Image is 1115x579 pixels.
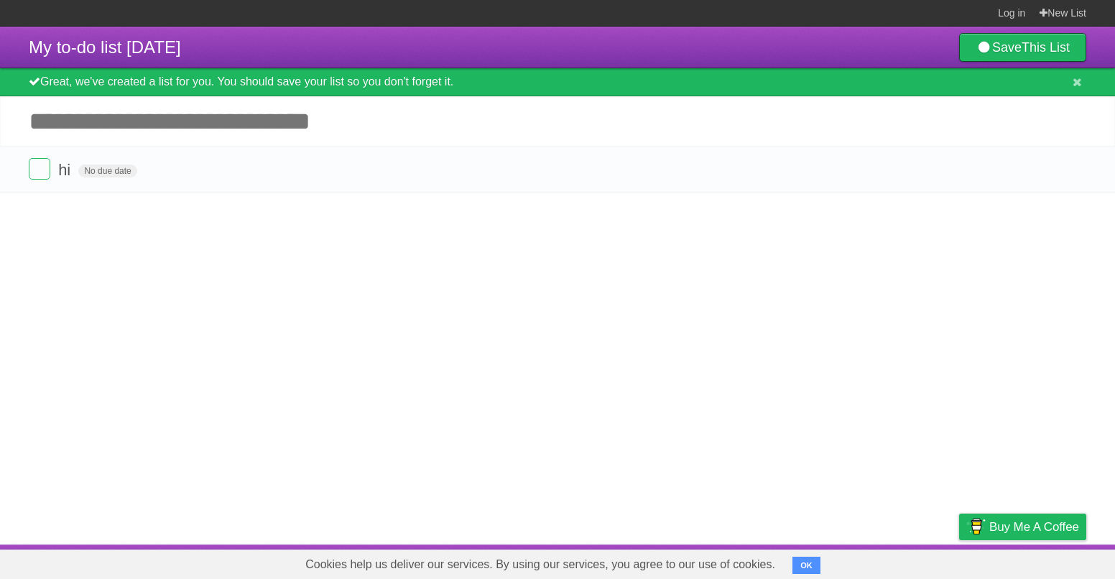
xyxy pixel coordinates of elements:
a: Terms [892,548,923,575]
b: This List [1022,40,1070,55]
span: hi [58,161,74,179]
a: About [768,548,798,575]
span: No due date [78,165,137,177]
button: OK [792,557,820,574]
label: Done [29,158,50,180]
img: Buy me a coffee [966,514,986,539]
a: Suggest a feature [996,548,1086,575]
span: My to-do list [DATE] [29,37,181,57]
a: Privacy [940,548,978,575]
span: Cookies help us deliver our services. By using our services, you agree to our use of cookies. [291,550,790,579]
a: SaveThis List [959,33,1086,62]
a: Developers [815,548,874,575]
span: Buy me a coffee [989,514,1079,539]
a: Buy me a coffee [959,514,1086,540]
